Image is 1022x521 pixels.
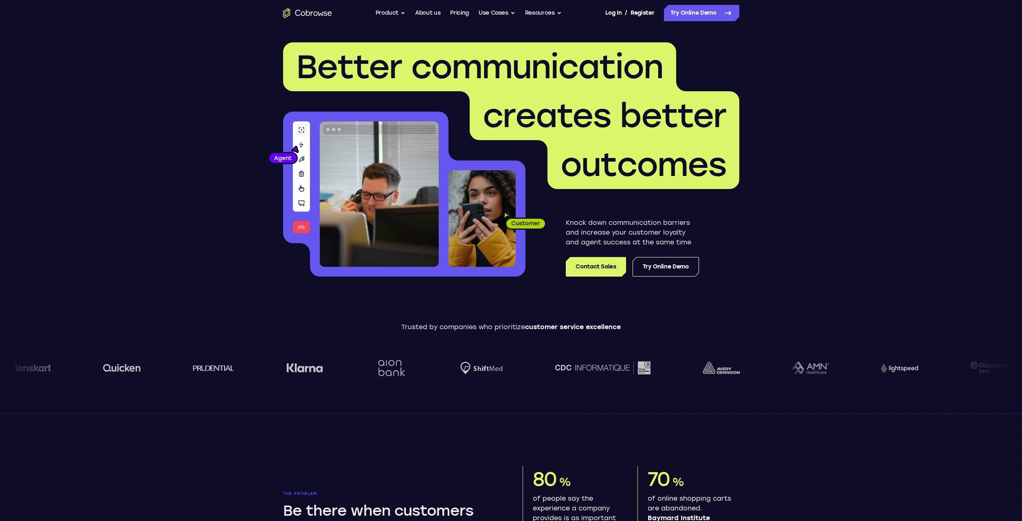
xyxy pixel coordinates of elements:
[702,362,739,374] img: avery-dennison
[559,475,571,489] span: %
[605,5,622,21] a: Log In
[533,467,557,491] span: 80
[448,170,516,267] img: A customer holding their phone
[648,467,670,491] span: 70
[525,5,562,21] button: Resources
[375,352,408,385] img: Aion Bank
[193,365,234,371] img: prudential
[525,323,621,331] span: customer service excellence
[566,257,626,277] a: Contact Sales
[880,363,917,372] img: Lightspeed
[633,257,699,277] a: Try Online Demo
[450,5,469,21] a: Pricing
[460,362,502,374] img: Shiftmed
[283,491,500,496] p: The problem
[286,363,323,373] img: Klarna
[566,218,699,247] p: Knock down communication barriers and increase your customer loyalty and agent success at the sam...
[631,5,654,21] a: Register
[376,5,406,21] button: Product
[791,362,828,374] img: AMN Healthcare
[560,145,726,184] span: outcomes
[296,47,663,86] span: Better communication
[320,121,439,267] img: A customer support agent talking on the phone
[554,361,650,374] img: CDC Informatique
[103,361,141,374] img: quicken
[283,8,332,18] a: Go to the home page
[415,5,440,21] a: About us
[625,8,627,18] span: /
[664,5,739,21] a: Try Online Demo
[672,475,684,489] span: %
[479,5,515,21] button: Use Cases
[483,96,726,135] span: creates better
